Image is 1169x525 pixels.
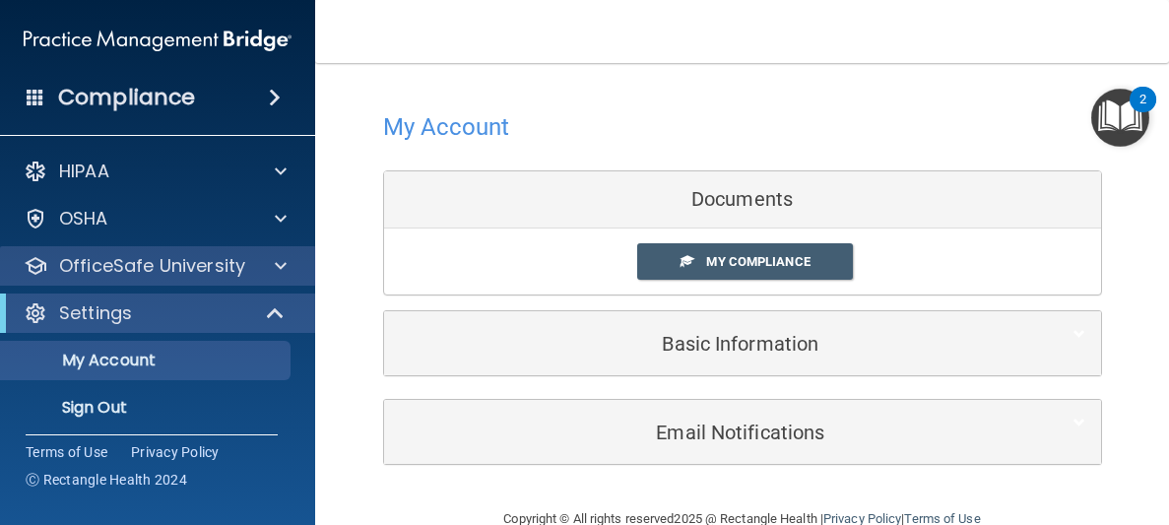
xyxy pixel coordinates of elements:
img: PMB logo [24,21,292,60]
h4: Compliance [58,84,195,111]
p: My Account [13,351,282,370]
p: OSHA [59,207,108,230]
p: Settings [59,301,132,325]
p: Sign Out [13,398,282,418]
a: Terms of Use [26,442,107,462]
p: OfficeSafe University [59,254,245,278]
div: 2 [1139,99,1146,125]
a: Settings [24,301,286,325]
h5: Email Notifications [399,422,1026,443]
p: HIPAA [59,160,109,183]
button: Open Resource Center, 2 new notifications [1091,89,1149,147]
div: Documents [384,171,1101,229]
span: My Compliance [706,254,810,269]
a: HIPAA [24,160,287,183]
a: OSHA [24,207,287,230]
span: Ⓒ Rectangle Health 2024 [26,470,187,490]
a: OfficeSafe University [24,254,287,278]
h4: My Account [383,114,510,140]
h5: Basic Information [399,333,1026,355]
a: Privacy Policy [131,442,220,462]
a: Basic Information [399,321,1086,365]
a: Email Notifications [399,410,1086,454]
